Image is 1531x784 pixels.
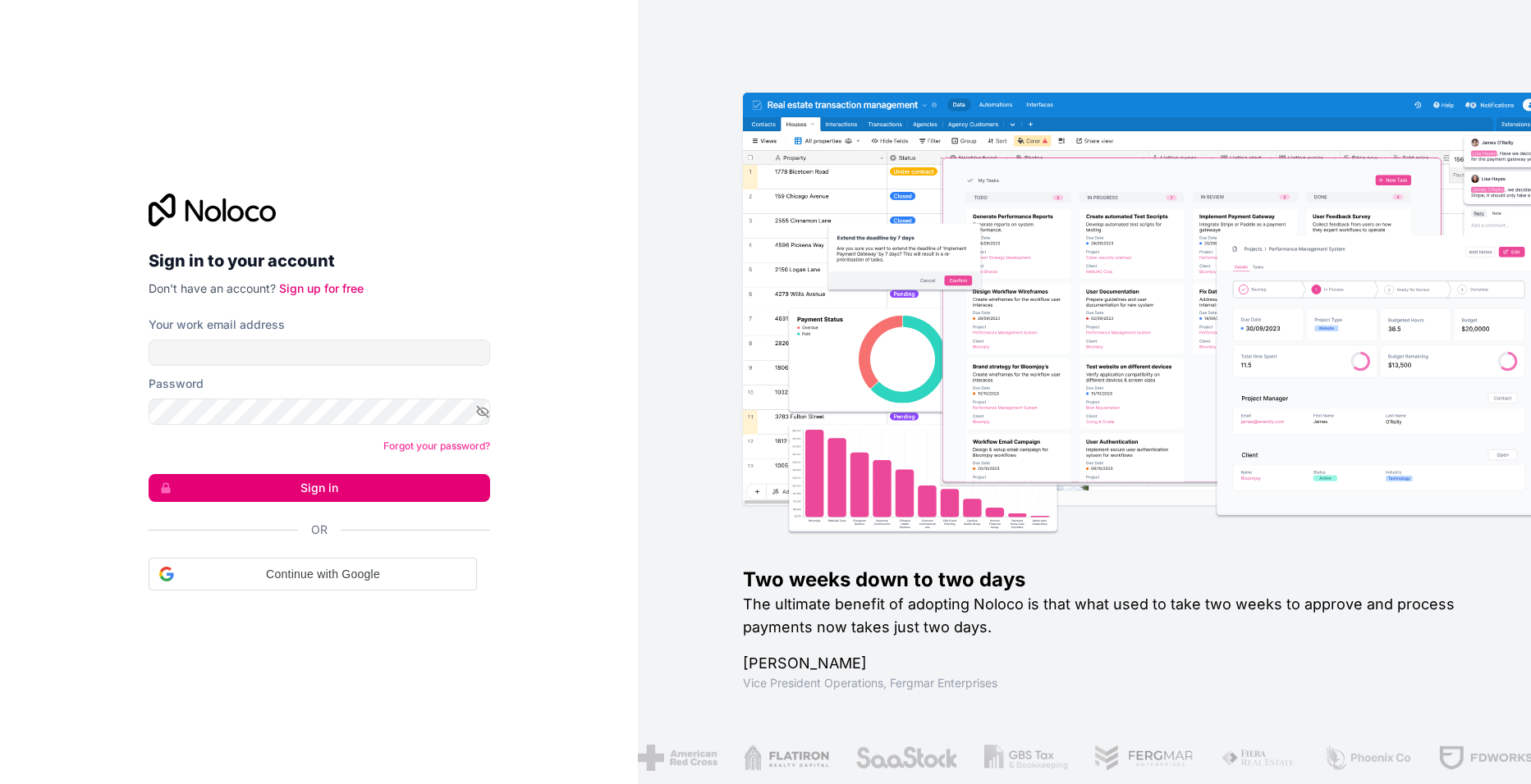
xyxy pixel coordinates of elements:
[1093,745,1194,771] img: /assets/fergmar-CudnrXN5.png
[984,745,1068,771] img: /assets/gbstax-C-GtDUiK.png
[311,522,328,538] span: Or
[149,246,490,276] h2: Sign in to your account
[149,399,490,425] input: Password
[149,281,276,295] span: Don't have an account?
[743,652,1478,675] h1: [PERSON_NAME]
[383,440,490,452] a: Forgot your password?
[149,376,204,392] label: Password
[181,566,466,583] span: Continue with Google
[743,593,1478,639] h2: The ultimate benefit of adopting Noloco is that what used to take two weeks to approve and proces...
[149,317,285,333] label: Your work email address
[744,745,829,771] img: /assets/flatiron-C8eUkumj.png
[149,340,490,366] input: Email address
[279,281,364,295] a: Sign up for free
[638,745,717,771] img: /assets/american-red-cross-BAupjrZR.png
[149,474,490,502] button: Sign in
[855,745,958,771] img: /assets/saastock-C6Zbiodz.png
[1220,745,1297,771] img: /assets/fiera-fwj2N5v4.png
[743,567,1478,593] h1: Two weeks down to two days
[149,558,477,590] div: Continue with Google
[1323,745,1412,771] img: /assets/phoenix-BREaitsQ.png
[743,675,1478,691] h1: Vice President Operations , Fergmar Enterprises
